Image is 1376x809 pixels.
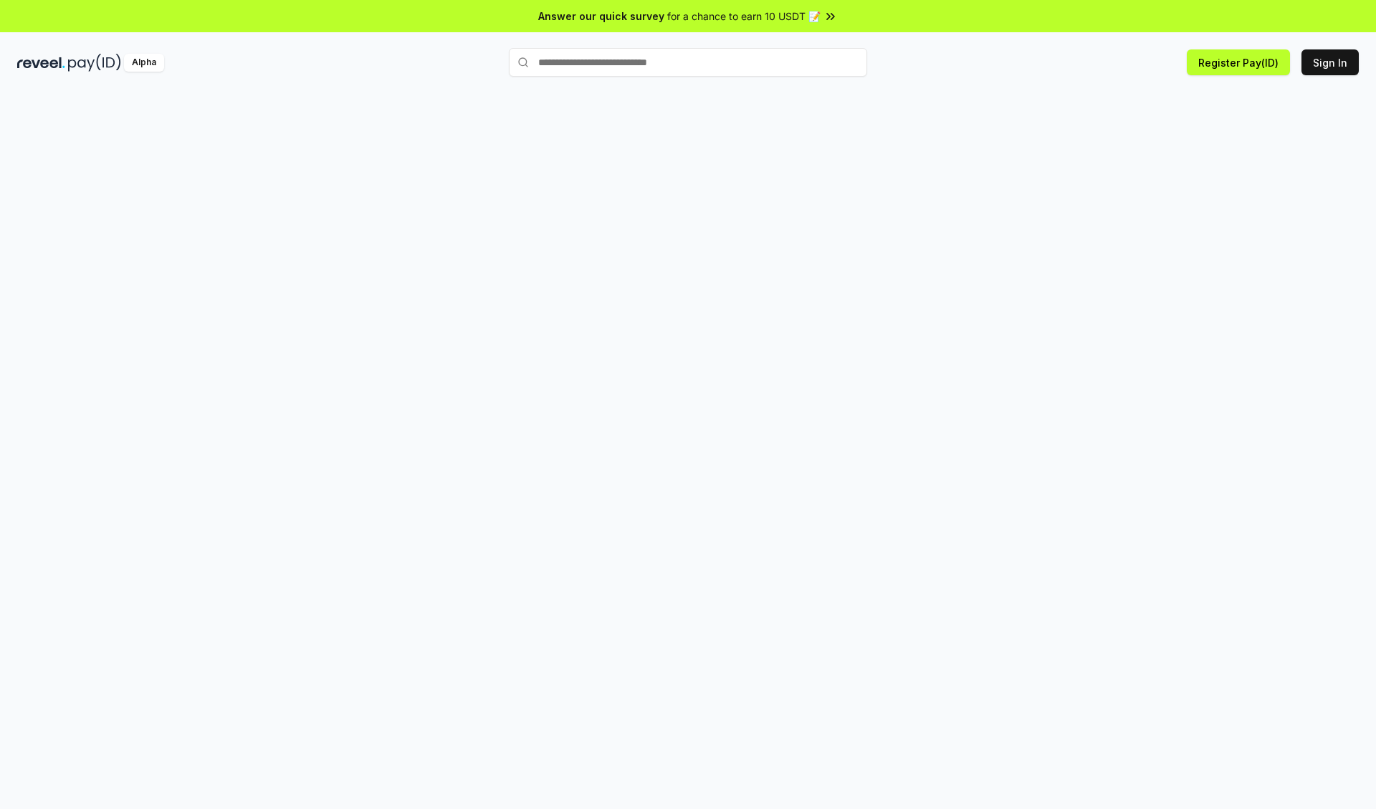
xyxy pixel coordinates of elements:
button: Register Pay(ID) [1187,49,1290,75]
img: pay_id [68,54,121,72]
img: reveel_dark [17,54,65,72]
button: Sign In [1301,49,1359,75]
div: Alpha [124,54,164,72]
span: Answer our quick survey [538,9,664,24]
span: for a chance to earn 10 USDT 📝 [667,9,821,24]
